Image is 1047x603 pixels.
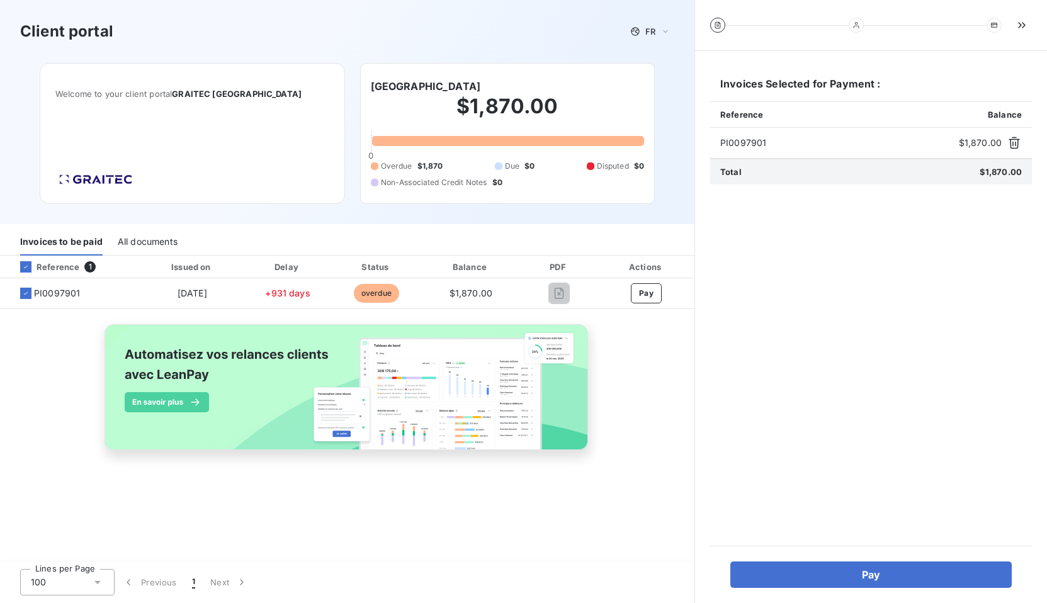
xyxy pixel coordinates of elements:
[601,261,692,273] div: Actions
[334,261,419,273] div: Status
[505,161,519,172] span: Due
[417,161,443,172] span: $1,870
[10,261,79,273] div: Reference
[720,167,742,177] span: Total
[55,171,136,188] img: Company logo
[203,569,256,595] button: Next
[492,177,502,188] span: $0
[634,161,644,172] span: $0
[959,137,1002,149] span: $1,870.00
[265,288,310,298] span: +931 days
[192,576,195,589] span: 1
[710,76,1032,101] h6: Invoices Selected for Payment :
[381,161,412,172] span: Overdue
[178,288,207,298] span: [DATE]
[980,167,1022,177] span: $1,870.00
[523,261,596,273] div: PDF
[55,89,329,99] span: Welcome to your client portal
[20,20,113,43] h3: Client portal
[20,229,103,256] div: Invoices to be paid
[184,569,203,595] button: 1
[720,137,954,149] span: PI0097901
[424,261,518,273] div: Balance
[368,150,373,161] span: 0
[93,317,602,471] img: banner
[720,110,763,120] span: Reference
[84,261,96,273] span: 1
[31,576,46,589] span: 100
[34,287,80,300] span: PI0097901
[115,569,184,595] button: Previous
[645,26,655,37] span: FR
[371,94,645,132] h2: $1,870.00
[118,229,178,256] div: All documents
[988,110,1022,120] span: Balance
[730,561,1012,588] button: Pay
[247,261,329,273] div: Delay
[354,284,399,303] span: overdue
[597,161,629,172] span: Disputed
[450,288,492,298] span: $1,870.00
[172,89,302,99] span: GRAITEC [GEOGRAPHIC_DATA]
[381,177,487,188] span: Non-Associated Credit Notes
[524,161,535,172] span: $0
[631,283,662,303] button: Pay
[371,79,481,94] h6: [GEOGRAPHIC_DATA]
[142,261,242,273] div: Issued on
